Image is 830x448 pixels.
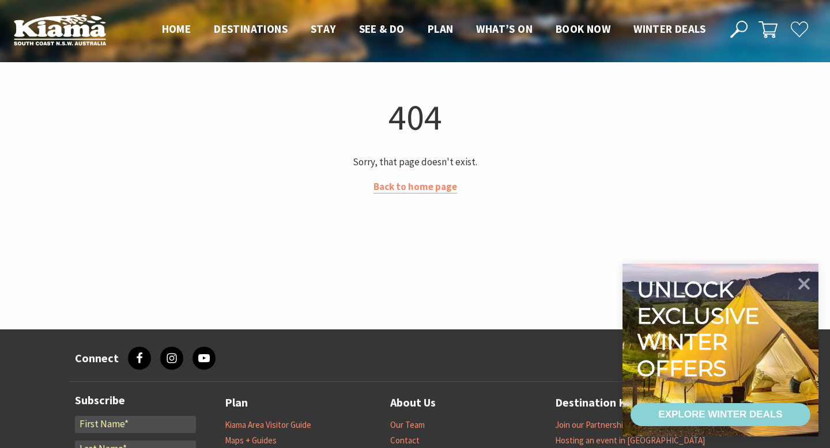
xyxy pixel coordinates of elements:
img: Kiama Logo [14,14,106,45]
a: About Us [390,393,436,412]
p: Sorry, that page doesn't exist. [74,154,756,170]
a: Join our Partnership Program [555,419,660,431]
span: Home [162,22,191,36]
nav: Main Menu [150,20,717,39]
a: Plan [225,393,248,412]
h3: Connect [75,351,119,365]
a: Kiama Area Visitor Guide [225,419,311,431]
a: Our Team [390,419,425,431]
h1: 404 [74,94,756,141]
div: Unlock exclusive winter offers [637,276,764,381]
input: First Name* [75,416,196,433]
a: Maps + Guides [225,435,277,446]
span: Stay [311,22,336,36]
span: Book now [556,22,610,36]
a: EXPLORE WINTER DEALS [631,403,810,426]
a: Contact [390,435,420,446]
div: EXPLORE WINTER DEALS [658,403,782,426]
span: Plan [428,22,454,36]
a: Hosting an event in [GEOGRAPHIC_DATA] [555,435,705,446]
span: Winter Deals [633,22,705,36]
span: Destinations [214,22,288,36]
span: What’s On [476,22,533,36]
h3: Subscribe [75,393,196,407]
a: Back to home page [373,180,457,193]
span: See & Do [359,22,405,36]
a: Destination Kiama Partnership [555,393,715,412]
